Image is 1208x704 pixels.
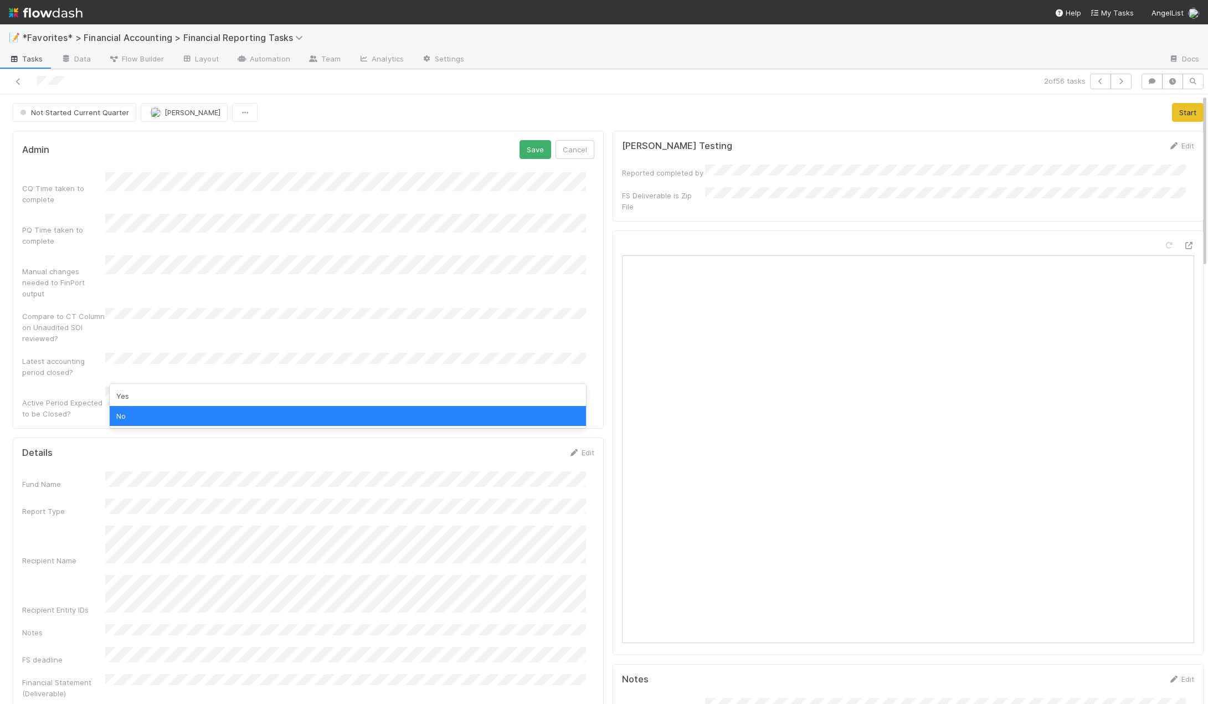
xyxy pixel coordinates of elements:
[109,53,164,64] span: Flow Builder
[556,140,594,159] button: Cancel
[22,356,105,378] div: Latest accounting period closed?
[1172,103,1204,122] button: Start
[165,108,220,117] span: [PERSON_NAME]
[150,107,161,118] img: avatar_705f3a58-2659-4f93-91ad-7a5be837418b.png
[22,397,105,419] div: Active Period Expected to be Closed?
[9,33,20,42] span: 📝
[173,51,228,69] a: Layout
[568,448,594,457] a: Edit
[622,674,649,685] h5: Notes
[22,604,105,615] div: Recipient Entity IDs
[349,51,413,69] a: Analytics
[22,183,105,205] div: CQ Time taken to complete
[22,555,105,566] div: Recipient Name
[22,448,53,459] h5: Details
[22,32,309,43] span: *Favorites* > Financial Accounting > Financial Reporting Tasks
[22,145,49,156] h5: Admin
[1160,51,1208,69] a: Docs
[622,190,705,212] div: FS Deliverable is Zip File
[110,386,586,406] div: Yes
[1090,8,1134,17] span: My Tasks
[9,3,83,22] img: logo-inverted-e16ddd16eac7371096b0.svg
[622,141,732,152] h5: [PERSON_NAME] Testing
[1168,675,1194,684] a: Edit
[52,51,100,69] a: Data
[141,103,228,122] button: [PERSON_NAME]
[22,627,105,638] div: Notes
[1055,7,1081,18] div: Help
[9,53,43,64] span: Tasks
[1188,8,1199,19] img: avatar_705f3a58-2659-4f93-91ad-7a5be837418b.png
[100,51,173,69] a: Flow Builder
[22,506,105,517] div: Report Type
[520,140,551,159] button: Save
[22,479,105,490] div: Fund Name
[22,654,105,665] div: FS deadline
[22,266,105,299] div: Manual changes needed to FinPort output
[22,677,105,699] div: Financial Statement (Deliverable)
[1152,8,1184,17] span: AngelList
[13,103,136,122] button: Not Started Current Quarter
[622,167,705,178] div: Reported completed by
[1090,7,1134,18] a: My Tasks
[413,51,473,69] a: Settings
[299,51,349,69] a: Team
[1044,75,1086,86] span: 2 of 56 tasks
[1168,141,1194,150] a: Edit
[228,51,299,69] a: Automation
[22,311,105,344] div: Compare to CT Column on Unaudited SOI reviewed?
[110,406,586,426] div: No
[18,108,129,117] span: Not Started Current Quarter
[22,224,105,246] div: PQ Time taken to complete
